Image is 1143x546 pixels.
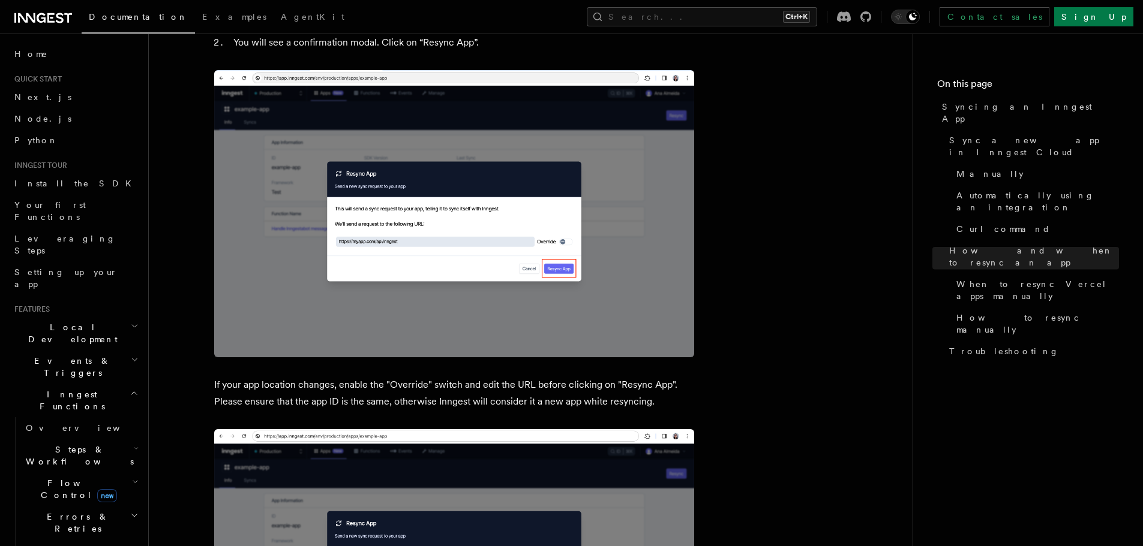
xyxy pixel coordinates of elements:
[21,472,141,506] button: Flow Controlnew
[21,506,141,539] button: Errors & Retries
[14,135,58,145] span: Python
[10,384,141,417] button: Inngest Functions
[937,77,1119,96] h4: On this page
[10,129,141,151] a: Python
[944,240,1119,273] a: How and when to resync an app
[214,376,694,410] p: If your app location changes, enable the "Override" switch and edit the URL before clicking on "R...
[952,185,1119,218] a: Automatically using an integration
[10,355,131,379] span: Events & Triggers
[942,101,1119,125] span: Syncing an Inngest App
[1054,7,1133,26] a: Sign Up
[587,7,817,26] button: Search...Ctrl+K
[10,388,130,412] span: Inngest Functions
[10,108,141,129] a: Node.js
[952,218,1119,240] a: Curl command
[956,223,1051,235] span: Curl command
[10,228,141,261] a: Leveraging Steps
[10,86,141,108] a: Next.js
[949,134,1119,158] span: Sync a new app in Inngest Cloud
[952,163,1119,185] a: Manually
[14,200,86,222] span: Your first Functions
[10,350,141,384] button: Events & Triggers
[10,316,141,350] button: Local Development
[944,340,1119,362] a: Troubleshooting
[949,245,1119,269] span: How and when to resync an app
[21,439,141,472] button: Steps & Workflows
[10,261,141,295] a: Setting up your app
[956,189,1119,213] span: Automatically using an integration
[10,194,141,228] a: Your first Functions
[26,423,149,433] span: Overview
[10,161,67,170] span: Inngest tour
[10,304,50,314] span: Features
[21,417,141,439] a: Overview
[891,10,920,24] button: Toggle dark mode
[214,70,694,357] img: Inngest Cloud screen with resync app modal
[940,7,1049,26] a: Contact sales
[195,4,274,32] a: Examples
[14,48,48,60] span: Home
[97,489,117,502] span: new
[10,173,141,194] a: Install the SDK
[10,43,141,65] a: Home
[202,12,266,22] span: Examples
[21,511,130,535] span: Errors & Retries
[82,4,195,34] a: Documentation
[89,12,188,22] span: Documentation
[14,267,118,289] span: Setting up your app
[21,444,134,467] span: Steps & Workflows
[14,92,71,102] span: Next.js
[14,114,71,123] span: Node.js
[10,74,62,84] span: Quick start
[956,168,1024,180] span: Manually
[949,345,1059,357] span: Troubleshooting
[952,273,1119,307] a: When to resync Vercel apps manually
[10,321,131,345] span: Local Development
[944,129,1119,163] a: Sync a new app in Inngest Cloud
[937,96,1119,129] a: Syncing an Inngest App
[956,278,1119,302] span: When to resync Vercel apps manually
[952,307,1119,340] a: How to resync manually
[956,312,1119,336] span: How to resync manually
[281,12,344,22] span: AgentKit
[783,11,810,23] kbd: Ctrl+K
[21,477,132,501] span: Flow Control
[230,34,694,51] li: You will see a confirmation modal. Click on “Resync App”.
[274,4,352,32] a: AgentKit
[14,179,139,188] span: Install the SDK
[14,234,116,255] span: Leveraging Steps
